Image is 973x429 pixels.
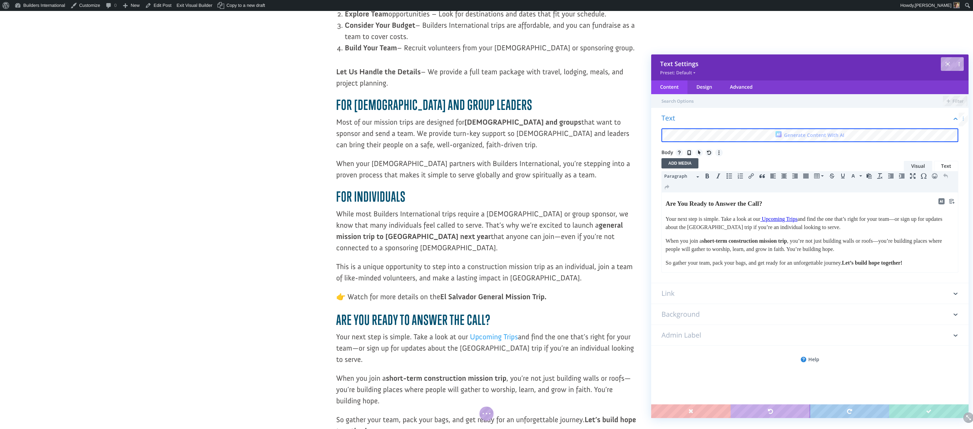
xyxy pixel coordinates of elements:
div: Decrease indent [885,171,896,181]
iframe: Rich Text Area. Press ALT-F9 for menu. Press ALT-F10 for toolbar. Press ALT-0 for help [662,192,958,272]
h3: Background [661,304,958,325]
span: [PERSON_NAME] [915,3,951,8]
div: Numbered list [735,171,746,181]
b: short-term construction mission trip [386,374,506,383]
div: Undo [940,171,951,181]
div: Design [687,80,721,94]
span: When you join a [336,374,386,383]
div: Align left [768,171,779,181]
a: Text [934,161,958,172]
b: For [DEMOGRAPHIC_DATA] and Group Leaders [336,97,532,113]
div: Fullscreen [907,171,918,181]
span: Your next step is simple. Take a look at our [336,332,468,341]
span: Body [661,149,673,156]
img: emoji balloon [66,14,71,20]
button: Filter [943,96,967,106]
button: Add Media [661,158,698,168]
span: and find the one that’s right for your team—or sign up for updates about the [GEOGRAPHIC_DATA] tr... [336,332,634,364]
div: [DEMOGRAPHIC_DATA]-Grand Blanc donated $100 [12,7,94,21]
b: Are You Ready to Answer the Call? [336,312,490,328]
h3: Admin Label [661,325,958,345]
div: Justify [800,171,811,181]
strong: Children's Initiatives [16,21,55,26]
button: Donate [97,14,127,26]
div: Align right [789,171,800,181]
div: Redo [661,182,672,192]
div: Increase indent [896,171,907,181]
span: Preset: Default [660,70,692,75]
img: US.png [12,27,17,32]
div: Table [811,171,826,181]
b: For Individuals [336,188,406,205]
div: Align center [779,171,789,181]
button: Help [661,353,958,366]
span: Grand Blanc , [GEOGRAPHIC_DATA] [18,27,83,32]
div: Italic [713,171,724,181]
div: Bold [702,171,713,181]
div: Advanced [721,80,761,94]
span: Text Settings [660,60,698,68]
div: Special character [918,171,929,181]
input: Search Options [651,94,943,108]
div: Paste as text [863,171,874,181]
div: Emoticons [929,171,940,181]
div: Clear formatting [874,171,885,181]
h3: Link [661,283,958,304]
div: Strikethrough [826,171,837,181]
h3: Text [661,115,958,128]
a: Upcoming Trips [468,332,518,345]
span: Paragraph [664,173,695,179]
div: Content [651,80,687,94]
button: Generate Content With AI [661,128,958,142]
div: Insert/edit link [746,171,757,181]
b: Let’s build hope [584,415,636,424]
span: , you’re not just building walls or roofs—you’re building places where people will gather to wors... [336,374,631,405]
span: Upcoming Trips [470,332,518,341]
div: Underline [837,171,848,181]
div: Blockquote [757,171,768,181]
a: Visual [904,161,932,172]
div: Bullet list [724,171,735,181]
div: to [12,21,94,26]
span: So gather your team, pack your bags, and get ready for an unforgettable journey. [336,415,584,424]
div: Text color [848,171,863,181]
